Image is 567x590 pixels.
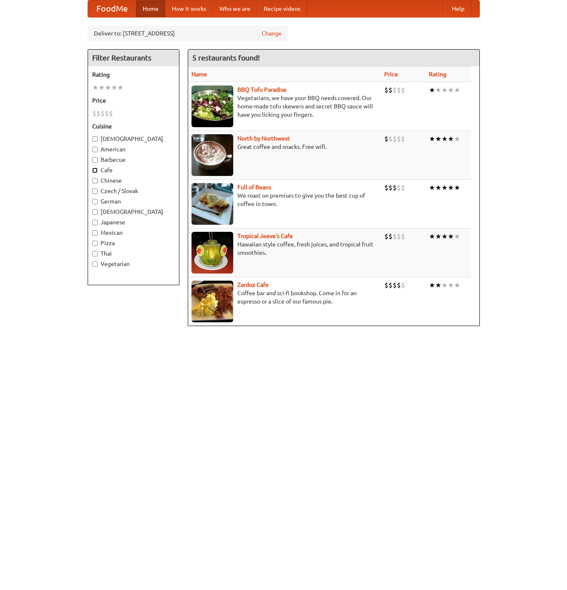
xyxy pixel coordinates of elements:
[213,0,257,17] a: Who we are
[92,251,98,256] input: Thai
[435,134,441,143] li: ★
[192,94,378,119] p: Vegetarians, we have your BBQ needs covered. Our home-made tofu skewers and secret BBQ sauce will...
[445,0,471,17] a: Help
[192,54,260,62] ng-pluralize: 5 restaurants found!
[92,218,175,226] label: Japanese
[441,85,448,95] li: ★
[237,86,287,93] a: BBQ Tofu Paradise
[448,281,454,290] li: ★
[429,281,435,290] li: ★
[388,85,393,95] li: $
[454,232,460,241] li: ★
[384,183,388,192] li: $
[237,233,293,239] a: Tropical Jeeve's Cafe
[441,232,448,241] li: ★
[262,29,282,38] a: Change
[92,70,175,79] h5: Rating
[441,183,448,192] li: ★
[192,134,233,176] img: north.jpg
[435,281,441,290] li: ★
[101,109,105,118] li: $
[435,232,441,241] li: ★
[92,230,98,236] input: Mexican
[92,96,175,105] h5: Price
[92,156,175,164] label: Barbecue
[435,183,441,192] li: ★
[237,281,269,288] a: Zardoz Cafe
[92,166,175,174] label: Cafe
[92,188,98,194] input: Czech / Slovak
[448,85,454,95] li: ★
[397,134,401,143] li: $
[92,83,98,92] li: ★
[435,85,441,95] li: ★
[384,71,398,78] a: Price
[192,289,378,306] p: Coffee bar and sci-fi bookshop. Come in for an espresso or a slice of our famous pie.
[92,187,175,195] label: Czech / Slovak
[92,241,98,246] input: Pizza
[397,183,401,192] li: $
[429,232,435,241] li: ★
[109,109,113,118] li: $
[92,178,98,183] input: Chinese
[88,26,288,41] div: Deliver to: [STREET_ADDRESS]
[92,157,98,163] input: Barbecue
[388,183,393,192] li: $
[397,232,401,241] li: $
[98,83,105,92] li: ★
[393,281,397,290] li: $
[401,232,405,241] li: $
[448,134,454,143] li: ★
[441,281,448,290] li: ★
[192,143,378,151] p: Great coffee and snacks. Free wifi.
[105,83,111,92] li: ★
[105,109,109,118] li: $
[92,228,175,237] label: Mexican
[441,134,448,143] li: ★
[454,85,460,95] li: ★
[388,232,393,241] li: $
[92,109,96,118] li: $
[192,281,233,322] img: zardoz.jpg
[92,197,175,206] label: German
[92,136,98,142] input: [DEMOGRAPHIC_DATA]
[192,183,233,225] img: beans.jpg
[397,281,401,290] li: $
[92,168,98,173] input: Cafe
[96,109,101,118] li: $
[393,134,397,143] li: $
[192,232,233,274] img: jeeves.jpg
[92,122,175,131] h5: Cuisine
[237,135,290,142] b: North by Northwest
[136,0,165,17] a: Home
[384,85,388,95] li: $
[429,183,435,192] li: ★
[388,281,393,290] li: $
[401,183,405,192] li: $
[92,135,175,143] label: [DEMOGRAPHIC_DATA]
[384,134,388,143] li: $
[448,232,454,241] li: ★
[92,260,175,268] label: Vegetarian
[92,147,98,152] input: American
[192,85,233,127] img: tofuparadise.jpg
[92,145,175,153] label: American
[111,83,117,92] li: ★
[429,71,446,78] a: Rating
[429,134,435,143] li: ★
[401,134,405,143] li: $
[237,184,271,191] a: Full of Beans
[192,240,378,257] p: Hawaiian style coffee, fresh juices, and tropical fruit smoothies.
[92,208,175,216] label: [DEMOGRAPHIC_DATA]
[92,199,98,204] input: German
[88,0,136,17] a: FoodMe
[192,191,378,208] p: We roast on premises to give you the best cup of coffee in town.
[393,232,397,241] li: $
[88,50,179,66] h4: Filter Restaurants
[388,134,393,143] li: $
[92,249,175,258] label: Thai
[448,183,454,192] li: ★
